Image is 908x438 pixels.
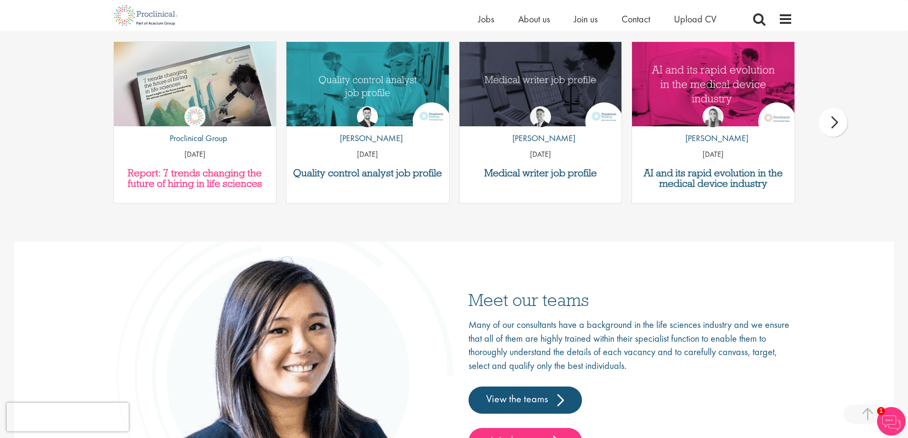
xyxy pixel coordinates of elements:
img: Proclinical Group [184,106,205,127]
img: Medical writer job profile [459,42,622,126]
img: George Watson [530,106,551,127]
a: Link to a post [286,42,449,126]
a: Link to a post [632,42,795,126]
img: Hannah Burke [703,106,724,127]
p: [DATE] [114,149,276,160]
a: Joshua Godden [PERSON_NAME] [333,106,403,149]
img: quality control analyst job profile [286,42,449,126]
p: [PERSON_NAME] [333,132,403,144]
a: Join us [574,13,598,25]
a: View the teams [469,387,582,413]
p: [PERSON_NAME] [505,132,575,144]
a: Contact [622,13,650,25]
a: Upload CV [674,13,716,25]
a: Jobs [478,13,494,25]
a: Hannah Burke [PERSON_NAME] [678,106,748,149]
a: AI and its rapid evolution in the medical device industry [637,168,790,189]
h3: Meet our teams [469,291,793,308]
a: Link to a post [114,42,276,126]
p: [DATE] [286,149,449,160]
a: Report: 7 trends changing the future of hiring in life sciences [119,168,272,189]
p: Proclinical Group [163,132,227,144]
a: About us [518,13,550,25]
img: Joshua Godden [357,106,378,127]
img: Chatbot [877,407,906,436]
img: Proclinical: Life sciences hiring trends report 2025 [114,42,276,133]
a: Proclinical Group Proclinical Group [163,106,227,149]
p: [DATE] [459,149,622,160]
a: George Watson [PERSON_NAME] [505,106,575,149]
div: next [819,108,847,137]
iframe: reCAPTCHA [7,403,129,431]
p: [PERSON_NAME] [678,132,748,144]
a: Medical writer job profile [464,168,617,178]
a: Quality control analyst job profile [291,168,444,178]
span: 1 [877,407,885,415]
img: AI and Its Impact on the Medical Device Industry | Proclinical [632,42,795,126]
a: Link to a post [459,42,622,126]
p: [DATE] [632,149,795,160]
